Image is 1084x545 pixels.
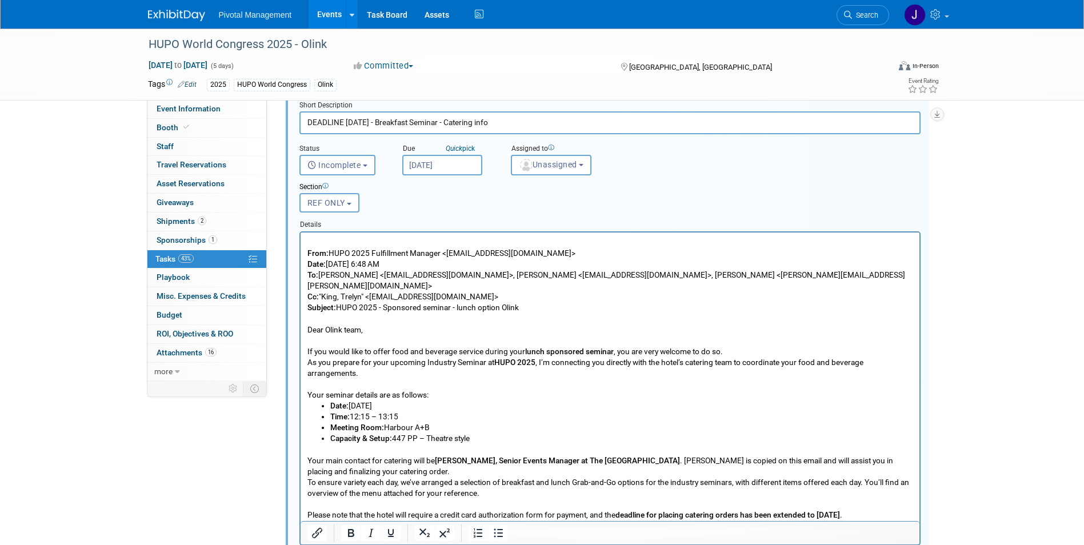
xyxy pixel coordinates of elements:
span: Booth [157,123,191,132]
b: Date: [7,27,25,36]
span: to [173,61,183,70]
b: Capacity & Setup: [30,201,91,210]
img: Format-Inperson.png [899,61,910,70]
div: HUPO World Congress 2025 - Olink [145,34,872,55]
div: Event Rating [907,78,938,84]
button: Italic [361,525,381,541]
button: Subscript [415,525,434,541]
b: Date: [30,169,48,178]
span: Misc. Expenses & Credits [157,291,246,300]
span: Shipments [157,217,206,226]
div: Olink [314,79,337,91]
p: Your main contact for catering will be . [PERSON_NAME] is copied on this email and will assist yo... [7,211,613,342]
span: 2 [198,217,206,225]
input: Due Date [402,155,482,175]
span: 43% [178,254,194,263]
input: Name of task or a short description [299,111,921,134]
button: Underline [381,525,401,541]
button: Bold [341,525,361,541]
body: Rich Text Area. Press ALT-0 for help. [6,5,613,342]
b: From: [7,16,28,25]
a: Sponsorships1 [147,231,266,250]
b: Subject: [7,70,35,79]
a: Quickpick [443,144,477,153]
b: [PERSON_NAME], Senior Events Manager at The [GEOGRAPHIC_DATA] [134,223,379,233]
a: Event Information [147,100,266,118]
div: Assigned to [511,144,653,155]
b: To: [7,38,18,47]
span: Budget [157,310,182,319]
button: REF ONLY [299,193,360,213]
span: Attachments [157,348,217,357]
span: Giveaways [157,198,194,207]
a: Asset Reservations [147,175,266,193]
span: Search [852,11,878,19]
button: Insert/edit link [307,525,327,541]
button: Bullet list [489,525,508,541]
span: 16 [205,348,217,356]
td: Toggle Event Tabs [243,381,266,396]
i: Quick [446,145,462,153]
b: deadline for placing catering orders has been extended to [DATE] [315,278,539,287]
div: Details [299,215,921,231]
span: Tasks [155,254,194,263]
a: Misc. Expenses & Credits [147,287,266,306]
span: Travel Reservations [157,160,226,169]
span: Sponsorships [157,235,217,245]
i: Booth reservation complete [183,124,189,130]
a: Giveaways [147,194,266,212]
b: Meeting Room: [30,190,83,199]
a: Shipments2 [147,213,266,231]
div: In-Person [912,62,939,70]
span: Playbook [157,272,190,282]
td: Personalize Event Tab Strip [223,381,243,396]
span: Event Information [157,104,221,113]
a: Travel Reservations [147,156,266,174]
button: Numbered list [469,525,488,541]
b: Cc: [7,59,18,69]
div: HUPO World Congress [234,79,310,91]
div: Event Format [822,59,939,77]
span: Asset Reservations [157,179,225,188]
a: Staff [147,138,266,156]
span: [GEOGRAPHIC_DATA], [GEOGRAPHIC_DATA] [629,63,772,71]
span: more [154,367,173,376]
div: 2025 [207,79,230,91]
li: Harbour A+B [30,190,613,201]
span: Unassigned [519,160,577,169]
li: 12:15 – 13:15 [30,179,613,190]
li: 447 PP – Theatre style [30,201,613,211]
a: more [147,363,266,381]
span: Staff [157,142,174,151]
span: ROI, Objectives & ROO [157,329,233,338]
div: Section [299,182,867,193]
button: Incomplete [299,155,375,175]
a: Attachments16 [147,344,266,362]
div: Status [299,144,385,155]
td: Tags [148,78,197,91]
a: Playbook [147,269,266,287]
b: Time: [30,179,49,189]
a: ROI, Objectives & ROO [147,325,266,343]
span: [DATE] [DATE] [148,60,208,70]
button: Unassigned [511,155,592,175]
a: Budget [147,306,266,324]
img: ExhibitDay [148,10,205,21]
img: Jessica Gatton [904,4,926,26]
span: (5 days) [210,62,234,70]
span: Incomplete [307,161,361,170]
button: Superscript [435,525,454,541]
div: Due [402,144,494,155]
b: HUPO 2025 [194,125,235,134]
a: Tasks43% [147,250,266,269]
a: Search [837,5,889,25]
iframe: Rich Text Area [301,233,919,521]
li: [DATE] [30,168,613,179]
a: Edit [178,81,197,89]
b: lunch sponsored seminar [225,114,313,123]
p: HUPO 2025 Fulfillment Manager <[EMAIL_ADDRESS][DOMAIN_NAME]> [DATE] 6:48 AM [PERSON_NAME] <[EMAIL... [7,5,613,168]
span: 1 [209,235,217,244]
button: Committed [350,60,418,72]
span: REF ONLY [307,198,345,207]
span: Pivotal Management [219,10,292,19]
